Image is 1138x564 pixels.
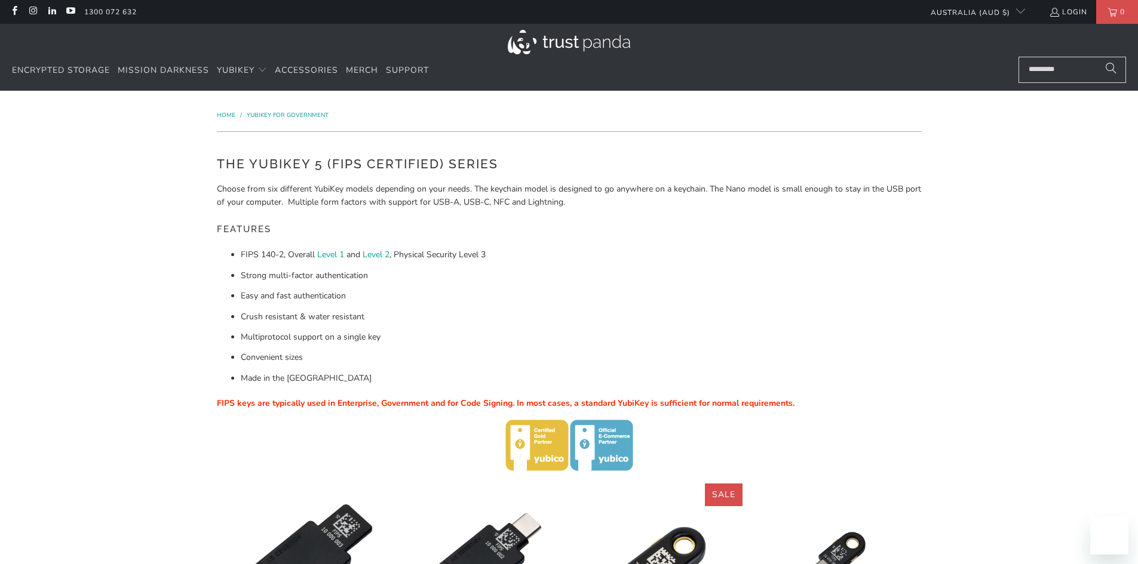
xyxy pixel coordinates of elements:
[217,57,267,85] summary: YubiKey
[217,111,235,119] span: Home
[241,289,922,303] li: Easy and fast authentication
[317,249,344,260] a: Level 1
[217,218,922,241] h5: Features
[241,331,922,344] li: Multiprotocol support on a single key
[217,111,237,119] a: Home
[1019,57,1126,83] input: Search...
[118,64,209,76] span: Mission Darkness
[217,155,922,174] h2: The YubiKey 5 (FIPS Certified) Series
[12,57,429,85] nav: Translation missing: en.navigation.header.main_nav
[712,489,735,500] span: Sale
[65,7,75,17] a: Trust Panda Australia on YouTube
[508,30,630,54] img: Trust Panda Australia
[12,57,110,85] a: Encrypted Storage
[386,64,429,76] span: Support
[346,64,378,76] span: Merch
[247,111,329,119] a: YubiKey for Government
[12,64,110,76] span: Encrypted Storage
[241,372,922,385] li: Made in the [GEOGRAPHIC_DATA]
[27,7,38,17] a: Trust Panda Australia on Instagram
[346,57,378,85] a: Merch
[84,5,137,19] a: 1300 072 632
[217,64,254,76] span: YubiKey
[9,7,19,17] a: Trust Panda Australia on Facebook
[241,351,922,364] li: Convenient sizes
[241,248,922,261] li: FIPS 140-2, Overall and , Physical Security Level 3
[363,249,389,260] a: Level 2
[1090,516,1128,554] iframe: Button to launch messaging window
[217,397,795,409] span: FIPS keys are typically used in Enterprise, Government and for Code Signing. In most cases, a sta...
[47,7,57,17] a: Trust Panda Australia on LinkedIn
[386,57,429,85] a: Support
[240,111,242,119] span: /
[1096,57,1126,83] button: Search
[241,310,922,323] li: Crush resistant & water resistant
[241,269,922,282] li: Strong multi-factor authentication
[217,183,922,209] p: Choose from six different YubiKey models depending on your needs. The keychain model is designed ...
[118,57,209,85] a: Mission Darkness
[275,57,338,85] a: Accessories
[1049,5,1087,19] a: Login
[275,64,338,76] span: Accessories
